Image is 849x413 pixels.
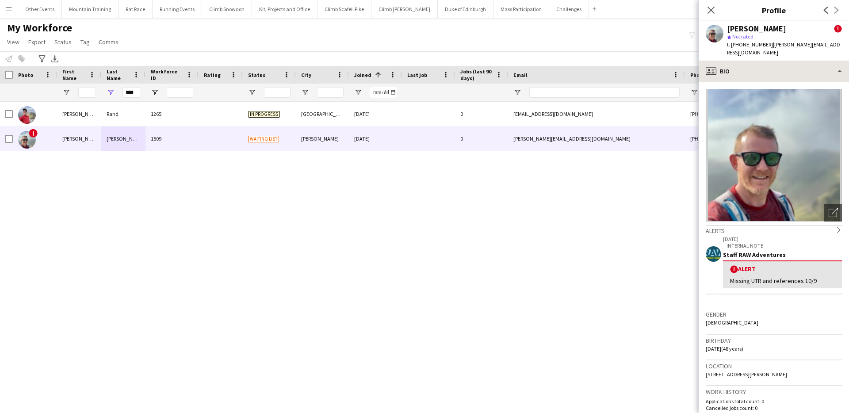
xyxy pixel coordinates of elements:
[18,0,62,18] button: Other Events
[349,126,402,151] div: [DATE]
[248,88,256,96] button: Open Filter Menu
[101,102,145,126] div: Rand
[7,21,72,34] span: My Workforce
[706,225,842,235] div: Alerts
[25,36,49,48] a: Export
[107,88,115,96] button: Open Filter Menu
[727,41,840,56] span: | [PERSON_NAME][EMAIL_ADDRESS][DOMAIN_NAME]
[62,68,85,81] span: First Name
[706,310,842,318] h3: Gender
[264,87,291,98] input: Status Filter Input
[28,38,46,46] span: Export
[513,88,521,96] button: Open Filter Menu
[151,88,159,96] button: Open Filter Menu
[57,102,101,126] div: [PERSON_NAME]
[54,38,72,46] span: Status
[699,61,849,82] div: Bio
[145,126,199,151] div: 1509
[78,87,96,98] input: First Name Filter Input
[513,72,528,78] span: Email
[77,36,93,48] a: Tag
[706,388,842,396] h3: Work history
[723,236,842,242] p: [DATE]
[62,88,70,96] button: Open Filter Menu
[354,88,362,96] button: Open Filter Menu
[296,126,349,151] div: [PERSON_NAME]
[18,72,33,78] span: Photo
[371,0,438,18] button: Climb [PERSON_NAME]
[549,0,589,18] button: Challenges
[107,68,130,81] span: Last Name
[301,88,309,96] button: Open Filter Menu
[723,242,842,249] p: – INTERNAL NOTE
[699,4,849,16] h3: Profile
[248,72,265,78] span: Status
[706,371,787,378] span: [STREET_ADDRESS][PERSON_NAME]
[57,126,101,151] div: [PERSON_NAME]
[301,72,311,78] span: City
[685,126,798,151] div: [PHONE_NUMBER]
[730,277,835,285] div: Missing UTR and references 10/9
[252,0,317,18] button: Kit, Projects and Office
[119,0,153,18] button: Rat Race
[370,87,397,98] input: Joined Filter Input
[727,25,786,33] div: [PERSON_NAME]
[407,72,427,78] span: Last job
[493,0,549,18] button: Mass Participation
[727,41,773,48] span: t. [PHONE_NUMBER]
[690,88,698,96] button: Open Filter Menu
[37,54,47,64] app-action-btn: Advanced filters
[62,0,119,18] button: Mountain Training
[730,265,738,273] span: !
[529,87,680,98] input: Email Filter Input
[18,131,36,149] img: Chris Randall
[723,251,842,259] div: Staff RAW Adventures
[685,102,798,126] div: [PHONE_NUMBER]
[438,0,493,18] button: Duke of Edinburgh
[50,54,60,64] app-action-btn: Export XLSX
[99,38,119,46] span: Comms
[706,405,842,411] p: Cancelled jobs count: 0
[167,87,193,98] input: Workforce ID Filter Input
[122,87,140,98] input: Last Name Filter Input
[706,89,842,222] img: Crew avatar or photo
[4,36,23,48] a: View
[732,33,753,40] span: Not rated
[101,126,145,151] div: [PERSON_NAME]
[151,68,183,81] span: Workforce ID
[95,36,122,48] a: Comms
[248,136,279,142] span: Waiting list
[18,106,36,124] img: Tatum Rand
[508,102,685,126] div: [EMAIL_ADDRESS][DOMAIN_NAME]
[508,126,685,151] div: [PERSON_NAME][EMAIL_ADDRESS][DOMAIN_NAME]
[834,25,842,33] span: !
[706,362,842,370] h3: Location
[204,72,221,78] span: Rating
[349,102,402,126] div: [DATE]
[706,398,842,405] p: Applications total count: 0
[29,129,38,138] span: !
[317,87,344,98] input: City Filter Input
[706,345,743,352] span: [DATE] (48 years)
[7,38,19,46] span: View
[202,0,252,18] button: Climb Snowdon
[730,265,835,273] div: Alert
[824,204,842,222] div: Open photos pop-in
[145,102,199,126] div: 1265
[460,68,492,81] span: Jobs (last 90 days)
[248,111,280,118] span: In progress
[455,126,508,151] div: 0
[354,72,371,78] span: Joined
[153,0,202,18] button: Running Events
[296,102,349,126] div: [GEOGRAPHIC_DATA]
[706,319,758,326] span: [DEMOGRAPHIC_DATA]
[80,38,90,46] span: Tag
[690,72,706,78] span: Phone
[51,36,75,48] a: Status
[706,337,842,344] h3: Birthday
[455,102,508,126] div: 0
[317,0,371,18] button: Climb Scafell Pike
